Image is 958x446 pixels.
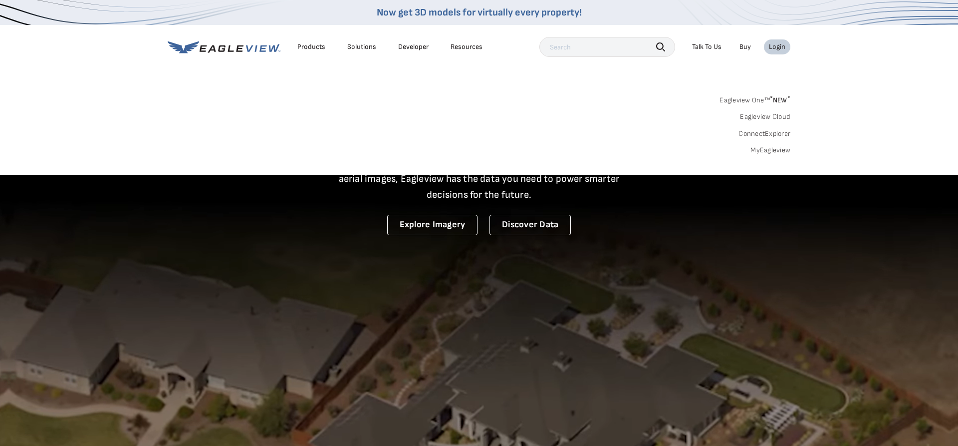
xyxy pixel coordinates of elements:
[769,42,785,51] div: Login
[489,215,571,235] a: Discover Data
[739,42,751,51] a: Buy
[740,112,790,121] a: Eagleview Cloud
[451,42,482,51] div: Resources
[326,155,632,203] p: A new era starts here. Built on more than 3.5 billion high-resolution aerial images, Eagleview ha...
[770,96,790,104] span: NEW
[347,42,376,51] div: Solutions
[719,93,790,104] a: Eagleview One™*NEW*
[539,37,675,57] input: Search
[297,42,325,51] div: Products
[692,42,721,51] div: Talk To Us
[738,129,790,138] a: ConnectExplorer
[387,215,478,235] a: Explore Imagery
[750,146,790,155] a: MyEagleview
[398,42,429,51] a: Developer
[377,6,582,18] a: Now get 3D models for virtually every property!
